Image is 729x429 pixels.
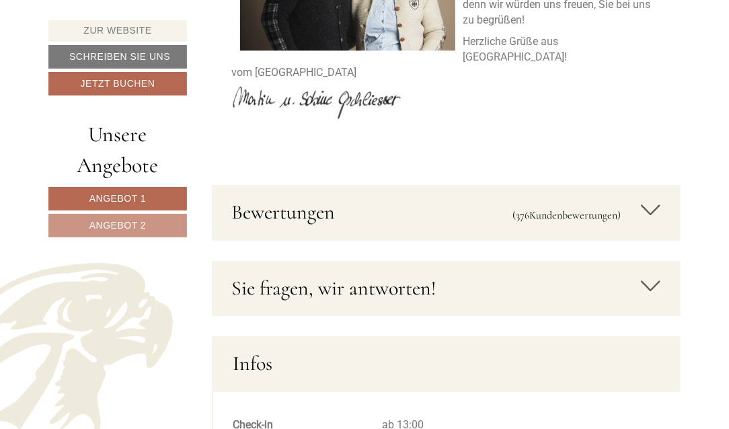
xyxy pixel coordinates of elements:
div: Bewertungen [212,185,681,241]
p: Herzliche Grüße aus [GEOGRAPHIC_DATA]! vom [GEOGRAPHIC_DATA] [232,34,661,137]
small: (376 ) [512,208,621,222]
span: Angebot 1 [89,193,146,204]
a: Jetzt buchen [48,72,187,95]
a: Schreiben Sie uns [48,45,187,69]
a: Zur Website [48,20,187,42]
span: Kundenbewertungen [529,208,617,222]
div: Infos [213,336,681,392]
img: EAAAAAElFTkSuQmCC [232,81,404,122]
span: Angebot 2 [89,220,146,231]
div: Sie fragen, wir antworten! [212,261,681,317]
div: Unsere Angebote [48,119,187,180]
